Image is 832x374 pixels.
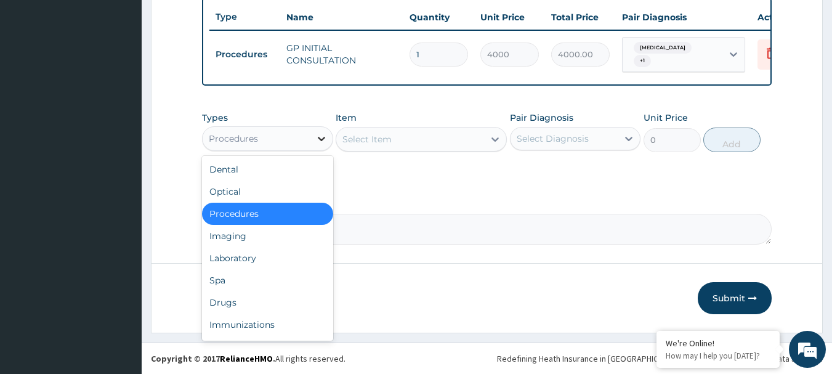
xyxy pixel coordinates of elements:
[202,181,333,203] div: Optical
[202,158,333,181] div: Dental
[142,343,832,374] footer: All rights reserved.
[634,42,692,54] span: [MEDICAL_DATA]
[71,110,170,234] span: We're online!
[666,338,770,349] div: We're Online!
[209,6,280,28] th: Type
[202,225,333,247] div: Imaging
[202,6,232,36] div: Minimize live chat window
[280,36,403,73] td: GP INITIAL CONSULTATION
[336,112,357,124] label: Item
[202,269,333,291] div: Spa
[202,203,333,225] div: Procedures
[6,246,235,289] textarea: Type your message and hit 'Enter'
[64,69,207,85] div: Chat with us now
[342,133,392,145] div: Select Item
[280,5,403,30] th: Name
[202,314,333,336] div: Immunizations
[751,5,813,30] th: Actions
[666,351,770,361] p: How may I help you today?
[403,5,474,30] th: Quantity
[202,197,772,207] label: Comment
[220,353,273,364] a: RelianceHMO
[698,282,772,314] button: Submit
[23,62,50,92] img: d_794563401_company_1708531726252_794563401
[202,113,228,123] label: Types
[202,336,333,358] div: Others
[202,247,333,269] div: Laboratory
[510,112,573,124] label: Pair Diagnosis
[151,353,275,364] strong: Copyright © 2017 .
[474,5,545,30] th: Unit Price
[616,5,751,30] th: Pair Diagnosis
[644,112,688,124] label: Unit Price
[202,291,333,314] div: Drugs
[634,55,651,67] span: + 1
[517,132,589,145] div: Select Diagnosis
[545,5,616,30] th: Total Price
[703,128,761,152] button: Add
[209,43,280,66] td: Procedures
[497,352,823,365] div: Redefining Heath Insurance in [GEOGRAPHIC_DATA] using Telemedicine and Data Science!
[209,132,258,145] div: Procedures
